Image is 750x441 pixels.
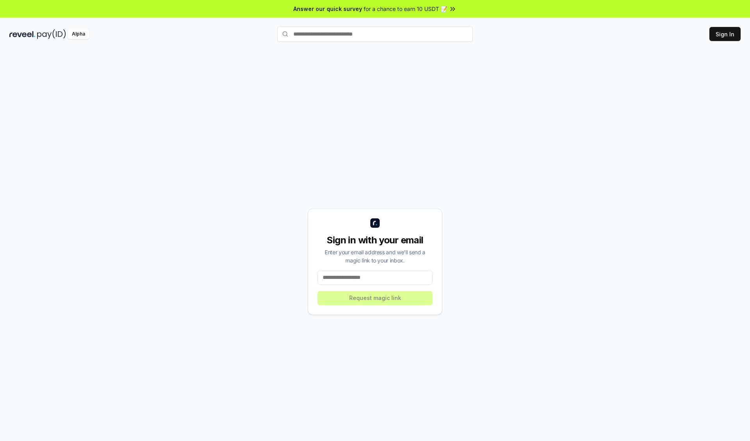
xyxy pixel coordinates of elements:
div: Alpha [68,29,89,39]
span: Answer our quick survey [293,5,362,13]
span: for a chance to earn 10 USDT 📝 [364,5,447,13]
div: Sign in with your email [318,234,432,246]
button: Sign In [709,27,741,41]
img: pay_id [37,29,66,39]
img: logo_small [370,218,380,228]
div: Enter your email address and we’ll send a magic link to your inbox. [318,248,432,264]
img: reveel_dark [9,29,36,39]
